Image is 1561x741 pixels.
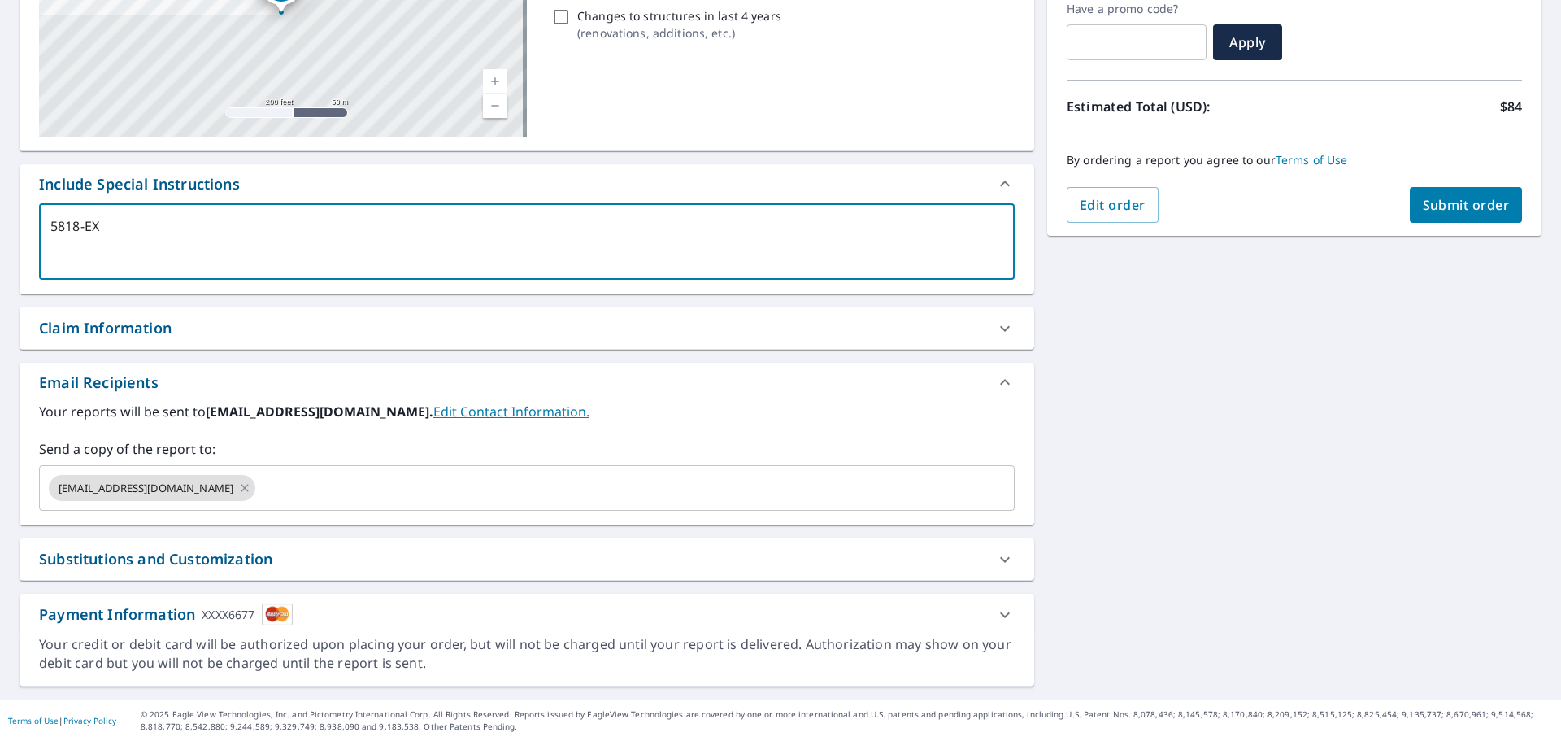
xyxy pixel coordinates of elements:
a: EditContactInfo [433,403,589,421]
button: Apply [1213,24,1282,60]
span: Apply [1226,33,1269,51]
a: Current Level 17, Zoom Out [483,94,507,118]
span: Submit order [1423,196,1510,214]
a: Terms of Use [8,715,59,726]
p: | [8,716,116,726]
div: Include Special Instructions [39,173,240,195]
div: XXXX6677 [202,604,254,625]
a: Terms of Use [1276,152,1348,168]
button: Submit order [1410,187,1523,223]
textarea: 5818-EX [50,219,1003,265]
div: Payment InformationXXXX6677cardImage [20,594,1034,635]
div: Payment Information [39,604,293,625]
img: cardImage [262,604,293,625]
button: Edit order [1067,187,1159,223]
div: Claim Information [20,307,1034,349]
div: Email Recipients [39,372,159,394]
label: Your reports will be sent to [39,402,1015,421]
span: Edit order [1080,196,1146,214]
p: By ordering a report you agree to our [1067,153,1522,168]
p: © 2025 Eagle View Technologies, Inc. and Pictometry International Corp. All Rights Reserved. Repo... [141,708,1553,733]
p: Estimated Total (USD): [1067,97,1294,116]
div: Claim Information [39,317,172,339]
p: Changes to structures in last 4 years [577,7,781,24]
div: Include Special Instructions [20,164,1034,203]
a: Current Level 17, Zoom In [483,69,507,94]
div: Your credit or debit card will be authorized upon placing your order, but will not be charged unt... [39,635,1015,673]
div: Substitutions and Customization [39,548,272,570]
label: Have a promo code? [1067,2,1207,16]
b: [EMAIL_ADDRESS][DOMAIN_NAME]. [206,403,433,421]
div: Email Recipients [20,363,1034,402]
span: [EMAIL_ADDRESS][DOMAIN_NAME] [49,481,243,496]
label: Send a copy of the report to: [39,439,1015,459]
p: $84 [1500,97,1522,116]
a: Privacy Policy [63,715,116,726]
p: ( renovations, additions, etc. ) [577,24,781,41]
div: Substitutions and Customization [20,538,1034,580]
div: [EMAIL_ADDRESS][DOMAIN_NAME] [49,475,255,501]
